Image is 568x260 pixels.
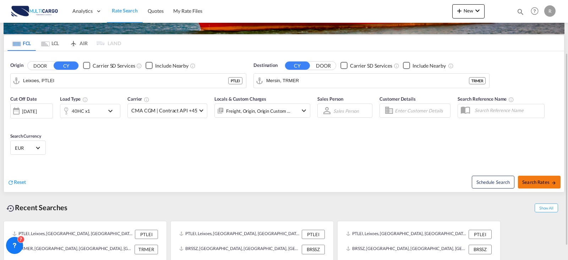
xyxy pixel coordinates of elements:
span: Destination [253,62,278,69]
button: Note: By default Schedule search will only considerorigin ports, destination ports and cut off da... [472,176,514,189]
span: CMA CGM | Contract API +45 [131,107,197,114]
input: Enter Customer Details [395,105,448,116]
button: DOOR [28,62,53,70]
md-icon: icon-arrow-right [551,180,556,185]
div: Include Nearby [155,62,189,69]
div: R [544,5,556,17]
md-icon: icon-plus 400-fg [455,6,464,15]
span: Analytics [72,7,93,15]
div: PTLEI [135,230,158,239]
span: Reset [14,179,26,185]
div: Origin DOOR CY Checkbox No InkUnchecked: Search for CY (Container Yard) services for all selected... [4,51,564,192]
md-icon: icon-chevron-down [473,6,482,15]
md-icon: The selected Trucker/Carrierwill be displayed in the rate results If the rates are from another f... [144,97,149,102]
span: Search Currency [10,133,41,139]
div: TRMER [135,245,158,254]
button: CY [285,62,310,70]
md-icon: icon-information-outline [82,97,88,102]
div: [DATE] [10,104,53,118]
md-icon: Unchecked: Ignores neighbouring ports when fetching rates.Checked : Includes neighbouring ports w... [448,63,454,69]
md-pagination-wrapper: Use the left and right arrow keys to navigate between tabs [7,35,121,51]
md-icon: Your search will be saved by the below given name [508,97,514,102]
button: icon-plus 400-fgNewicon-chevron-down [452,4,485,18]
div: BRSSZ, Santos, Brazil, South America, Americas [346,245,467,254]
md-icon: icon-magnify [517,8,524,16]
input: Search by Port [266,75,469,86]
md-icon: icon-chevron-down [300,106,308,115]
div: Carrier SD Services [350,62,392,69]
div: PTLEI [302,230,325,239]
div: icon-refreshReset [7,179,26,186]
div: icon-magnify [517,8,524,18]
input: Search Reference Name [471,105,544,116]
span: Search Rates [522,179,556,185]
span: Rate Search [112,7,138,14]
div: PTLEI [228,77,242,84]
div: TRMER, Mersin, Türkiye, South West Asia, Asia Pacific [12,245,133,254]
img: 82db67801a5411eeacfdbd8acfa81e61.png [11,3,59,19]
div: 40HC x1icon-chevron-down [60,104,120,118]
span: Sales Person [317,96,343,102]
button: Search Ratesicon-arrow-right [518,176,561,189]
md-checkbox: Checkbox No Ink [83,62,135,69]
span: Show All [535,203,558,212]
input: Search by Port [23,75,228,86]
md-select: Select Currency: € EUREuro [14,143,42,153]
div: BRSSZ [469,245,492,254]
md-checkbox: Checkbox No Ink [403,62,446,69]
md-icon: Unchecked: Search for CY (Container Yard) services for all selected carriers.Checked : Search for... [136,63,142,69]
md-datepicker: Select [10,118,16,127]
span: Load Type [60,96,88,102]
span: Carrier [127,96,149,102]
span: Customer Details [379,96,415,102]
md-checkbox: Checkbox No Ink [340,62,392,69]
md-icon: icon-chevron-down [106,107,118,115]
md-tab-item: LCL [36,35,64,51]
div: BRSSZ, Santos, Brazil, South America, Americas [179,245,300,254]
div: Include Nearby [413,62,446,69]
md-input-container: Leixoes, PTLEI [11,74,246,88]
md-checkbox: Checkbox No Ink [146,62,189,69]
div: Freight Origin Origin Custom Factory Stuffingicon-chevron-down [214,104,310,118]
div: BRSSZ [302,245,325,254]
div: [DATE] [22,108,37,115]
button: DOOR [311,62,336,70]
span: Locals & Custom Charges [214,96,266,102]
md-tab-item: FCL [7,35,36,51]
div: PTLEI, Leixoes, Portugal, Southern Europe, Europe [12,230,133,239]
div: 40HC x1 [72,106,90,116]
div: TRMER [469,77,486,84]
span: My Rate Files [173,8,202,14]
md-input-container: Mersin, TRMER [254,74,489,88]
span: EUR [15,145,35,151]
span: Origin [10,62,23,69]
md-icon: icon-refresh [7,179,14,186]
button: CY [54,62,78,70]
md-select: Sales Person [333,106,360,116]
span: Cut Off Date [10,96,37,102]
md-icon: icon-airplane [69,39,78,44]
span: Help [529,5,541,17]
div: Carrier SD Services [93,62,135,69]
md-icon: Unchecked: Ignores neighbouring ports when fetching rates.Checked : Includes neighbouring ports w... [190,63,196,69]
div: PTLEI, Leixoes, Portugal, Southern Europe, Europe [179,230,300,239]
div: Help [529,5,544,18]
md-icon: Unchecked: Search for CY (Container Yard) services for all selected carriers.Checked : Search for... [394,63,399,69]
div: PTLEI [469,230,492,239]
md-tab-item: AIR [64,35,93,51]
div: Recent Searches [4,200,70,216]
div: Freight Origin Origin Custom Factory Stuffing [226,106,291,116]
div: PTLEI, Leixoes, Portugal, Southern Europe, Europe [346,230,467,239]
span: New [455,8,482,14]
span: Quotes [148,8,163,14]
md-icon: icon-backup-restore [6,204,15,213]
span: Search Reference Name [458,96,514,102]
